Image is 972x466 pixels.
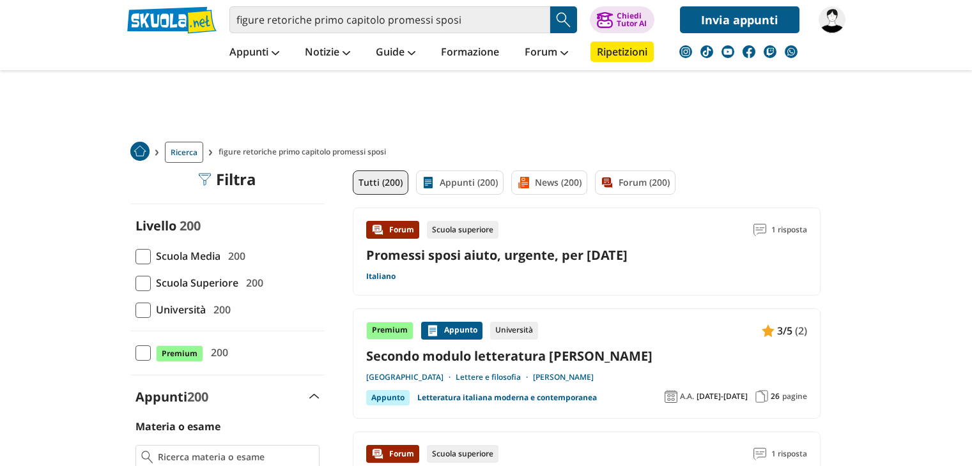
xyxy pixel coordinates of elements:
a: Guide [373,41,419,64]
div: Appunto [366,390,410,405]
a: Invia appunti [680,6,799,33]
img: News filtro contenuto [517,176,530,189]
img: instagram [679,45,692,58]
a: Lettere e filosofia [456,372,533,382]
div: Premium [366,322,413,340]
span: 3/5 [777,322,792,339]
a: Forum [521,41,571,64]
img: facebook [743,45,755,58]
img: Apri e chiudi sezione [309,394,320,399]
a: Tutti (200) [353,170,408,195]
span: 200 [223,248,245,264]
span: [DATE]-[DATE] [697,391,748,402]
img: Commenti lettura [753,447,766,460]
span: 1 risposta [771,221,807,239]
span: 200 [208,301,231,318]
img: Commenti lettura [753,223,766,236]
img: Appunti contenuto [426,324,439,337]
img: Ricerca materia o esame [141,451,153,463]
a: Forum (200) [595,170,675,195]
label: Appunti [135,388,208,405]
span: 200 [241,274,263,291]
input: Ricerca materia o esame [158,451,313,463]
img: Home [130,142,150,161]
span: Scuola Superiore [151,274,238,291]
img: Forum contenuto [371,447,384,460]
img: Forum contenuto [371,223,384,236]
button: Search Button [550,6,577,33]
a: Ripetizioni [590,41,654,62]
span: Università [151,301,206,318]
a: Italiano [366,271,396,282]
label: Materia o esame [135,419,220,433]
a: Appunti (200) [416,170,504,195]
span: figure retoriche primo capitolo promessi sposi [219,142,391,163]
a: Letteratura italiana moderna e contemporanea [417,390,597,405]
a: Home [130,142,150,163]
img: WhatsApp [785,45,798,58]
img: Forum filtro contenuto [601,176,613,189]
div: Scuola superiore [427,445,498,463]
img: Anno accademico [665,390,677,403]
span: 200 [187,388,208,405]
img: tiktok [700,45,713,58]
span: Premium [156,345,203,362]
span: (2) [795,322,807,339]
a: Notizie [302,41,353,64]
a: Formazione [438,41,502,64]
div: Appunto [421,322,482,340]
button: ChiediTutor AI [590,6,654,33]
div: Scuola superiore [427,221,498,239]
a: [GEOGRAPHIC_DATA] [366,372,456,382]
label: Livello [135,217,176,234]
span: 1 risposta [771,445,807,463]
span: 26 [771,391,780,402]
span: A.A. [680,391,694,402]
img: Appunti filtro contenuto [422,176,435,189]
span: pagine [782,391,807,402]
img: Filtra filtri mobile [198,173,211,186]
div: Forum [366,445,419,463]
a: Secondo modulo letteratura [PERSON_NAME] [366,347,807,365]
input: Cerca appunti, riassunti o versioni [229,6,550,33]
span: 200 [180,217,201,234]
div: Forum [366,221,419,239]
div: Chiedi Tutor AI [617,12,647,27]
a: Ricerca [165,142,203,163]
div: Filtra [198,170,256,188]
span: Scuola Media [151,248,220,264]
img: Pagine [755,390,768,403]
img: twitch [764,45,776,58]
span: 200 [206,344,228,361]
a: News (200) [511,170,587,195]
a: Appunti [226,41,282,64]
img: Cerca appunti, riassunti o versioni [554,10,573,29]
a: [PERSON_NAME] [533,372,594,382]
a: Promessi sposi aiuto, urgente, per [DATE] [366,246,628,264]
div: Università [490,322,538,340]
img: Appunti contenuto [762,324,775,337]
img: youtube [721,45,734,58]
img: nunzia.damore [819,6,845,33]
